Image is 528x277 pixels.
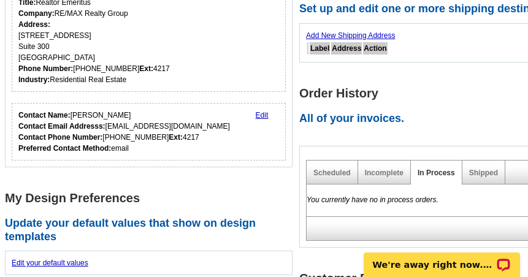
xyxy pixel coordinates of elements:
strong: Ext: [169,133,183,142]
em: You currently have no in process orders. [307,195,438,204]
strong: Contact Phone Number: [18,133,102,142]
a: Shipped [469,169,498,177]
a: In Process [418,169,455,177]
div: Who should we contact regarding order issues? [12,103,286,161]
a: Incomplete [365,169,404,177]
strong: Company: [18,9,55,18]
h2: Update your default values that show on design templates [5,217,299,243]
h1: My Design Preferences [5,192,299,205]
strong: Industry: [18,75,50,84]
strong: Phone Number: [18,64,73,73]
strong: Address: [18,20,50,29]
div: [PERSON_NAME] [EMAIL_ADDRESS][DOMAIN_NAME] [PHONE_NUMBER] 4217 email [18,110,230,154]
a: Edit your default values [12,259,88,267]
strong: Contact Name: [18,111,71,120]
a: Edit [256,111,269,120]
th: Label [310,42,330,55]
th: Action [363,42,387,55]
th: Address [331,42,362,55]
a: Scheduled [313,169,351,177]
strong: Preferred Contact Method: [18,144,111,153]
strong: Contact Email Addresss: [18,122,105,131]
a: Add New Shipping Address [306,31,395,40]
strong: Ext: [139,64,153,73]
iframe: LiveChat chat widget [356,238,528,277]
